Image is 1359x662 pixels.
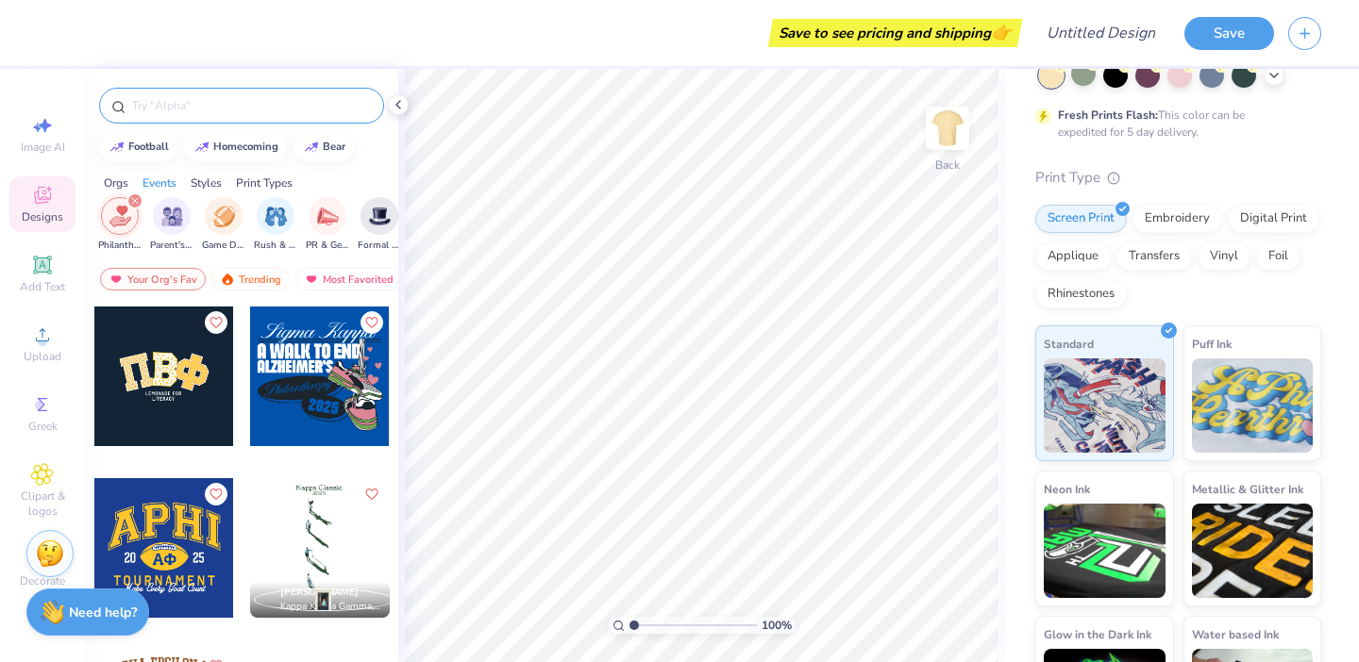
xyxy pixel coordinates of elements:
img: Game Day Image [213,206,235,227]
img: Metallic & Glitter Ink [1192,504,1314,598]
input: Untitled Design [1032,14,1170,52]
span: Greek [28,419,58,434]
input: Try "Alpha" [130,96,372,115]
span: Formal & Semi [358,239,401,253]
span: Philanthropy [98,239,142,253]
div: Back [935,157,960,174]
div: This color can be expedited for 5 day delivery. [1058,107,1290,141]
img: Back [929,109,966,147]
img: trend_line.gif [194,141,210,153]
div: football [128,141,169,152]
div: filter for Parent's Weekend [150,197,193,253]
div: Embroidery [1132,205,1222,233]
button: football [99,133,177,161]
span: 100 % [762,617,792,634]
div: bear [323,141,345,152]
div: Save to see pricing and shipping [773,19,1017,47]
span: Upload [24,349,61,364]
img: trending.gif [220,273,235,286]
button: Like [205,311,227,334]
div: filter for Formal & Semi [358,197,401,253]
span: Neon Ink [1044,479,1090,499]
div: filter for Game Day [202,197,245,253]
button: filter button [202,197,245,253]
button: filter button [98,197,142,253]
div: Foil [1256,242,1300,271]
span: Glow in the Dark Ink [1044,624,1151,644]
img: PR & General Image [317,206,339,227]
span: Puff Ink [1192,334,1232,354]
div: homecoming [213,141,278,152]
button: bear [294,133,354,161]
span: Parent's Weekend [150,239,193,253]
span: Rush & Bid [254,239,297,253]
span: Designs [22,209,63,224]
div: Events [143,174,176,191]
div: Print Types [236,174,293,191]
span: Decorate [20,573,65,588]
div: Print Type [1035,167,1321,189]
div: Digital Print [1228,205,1319,233]
div: Styles [191,174,222,191]
div: Your Org's Fav [100,268,206,290]
strong: Need help? [69,604,137,621]
span: Standard [1044,334,1094,354]
img: Rush & Bid Image [265,206,287,227]
div: filter for Philanthropy [98,197,142,253]
div: Screen Print [1035,205,1127,233]
div: Orgs [104,174,128,191]
img: trend_line.gif [109,141,125,153]
button: filter button [150,197,193,253]
img: trend_line.gif [304,141,319,153]
button: Save [1184,17,1274,50]
img: Puff Ink [1192,358,1314,453]
span: 👉 [991,21,1012,43]
img: Neon Ink [1044,504,1166,598]
img: Philanthropy Image [109,206,131,227]
img: most_fav.gif [304,273,319,286]
div: filter for PR & General [306,197,349,253]
strong: Fresh Prints Flash: [1058,108,1158,123]
div: Most Favorited [295,268,402,290]
img: most_fav.gif [109,273,124,286]
div: Applique [1035,242,1111,271]
div: Rhinestones [1035,280,1127,308]
span: Water based Ink [1192,624,1279,644]
button: Like [361,311,383,334]
img: Standard [1044,358,1166,453]
span: Add Text [20,279,65,294]
img: Formal & Semi Image [369,206,391,227]
span: Clipart & logos [9,488,75,519]
button: filter button [254,197,297,253]
div: Trending [211,268,290,290]
div: filter for Rush & Bid [254,197,297,253]
div: Vinyl [1198,242,1250,271]
button: Like [205,483,227,505]
button: Like [361,483,383,505]
button: filter button [306,197,349,253]
span: Kappa Kappa Gamma, [GEOGRAPHIC_DATA] [280,600,382,614]
span: [PERSON_NAME] [280,586,359,599]
span: Game Day [202,239,245,253]
span: Metallic & Glitter Ink [1192,479,1303,499]
button: filter button [358,197,401,253]
span: Image AI [21,140,65,155]
div: Transfers [1116,242,1192,271]
img: Parent's Weekend Image [161,206,183,227]
button: homecoming [184,133,287,161]
span: PR & General [306,239,349,253]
